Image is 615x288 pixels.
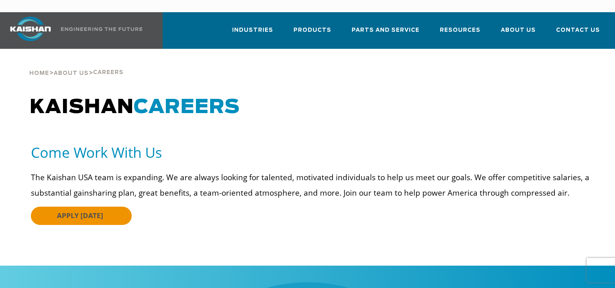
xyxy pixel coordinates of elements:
[31,170,591,201] p: The Kaishan USA team is expanding. We are always looking for talented, motivated individuals to h...
[54,69,89,76] a: About Us
[352,20,419,47] a: Parts and Service
[54,71,89,76] span: About Us
[30,98,240,117] span: KAISHAN
[293,26,331,35] span: Products
[29,49,124,80] div: > >
[556,26,600,35] span: Contact Us
[232,26,273,35] span: Industries
[352,26,419,35] span: Parts and Service
[440,26,480,35] span: Resources
[61,27,142,31] img: Engineering the future
[93,70,124,75] span: Careers
[556,20,600,47] a: Contact Us
[29,71,49,76] span: Home
[57,211,103,220] span: APPLY [DATE]
[232,20,273,47] a: Industries
[440,20,480,47] a: Resources
[501,26,536,35] span: About Us
[31,207,132,225] a: APPLY [DATE]
[29,69,49,76] a: Home
[293,20,331,47] a: Products
[134,98,240,117] span: CAREERS
[31,143,591,161] h5: Come Work With Us
[501,20,536,47] a: About Us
